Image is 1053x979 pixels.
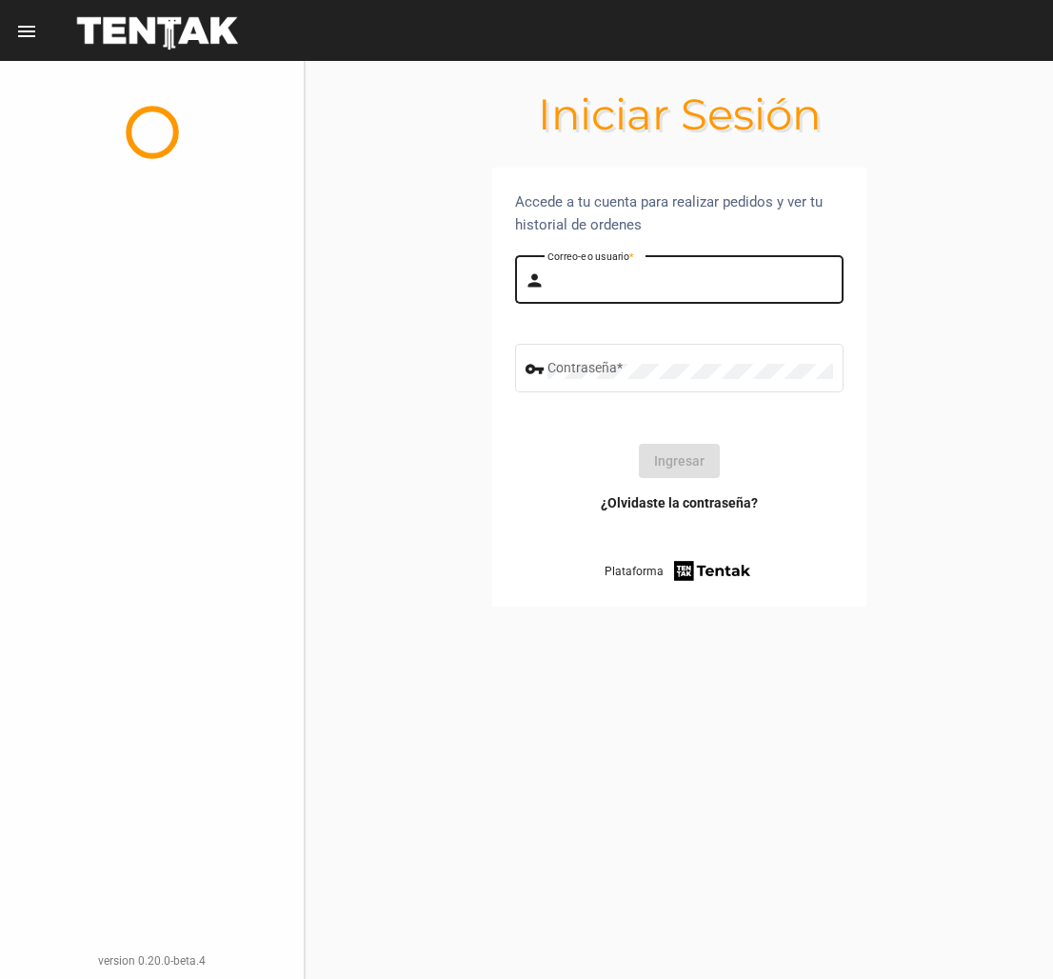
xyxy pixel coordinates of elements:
[605,562,664,581] span: Plataforma
[525,358,547,381] mat-icon: vpn_key
[305,99,1053,130] h1: Iniciar Sesión
[601,493,758,512] a: ¿Olvidaste la contraseña?
[15,20,38,43] mat-icon: menu
[639,444,720,478] button: Ingresar
[525,270,547,292] mat-icon: person
[605,558,754,584] a: Plataforma
[15,951,288,970] div: version 0.20.0-beta.4
[515,190,844,236] div: Accede a tu cuenta para realizar pedidos y ver tu historial de ordenes
[671,558,753,584] img: tentak-firm.png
